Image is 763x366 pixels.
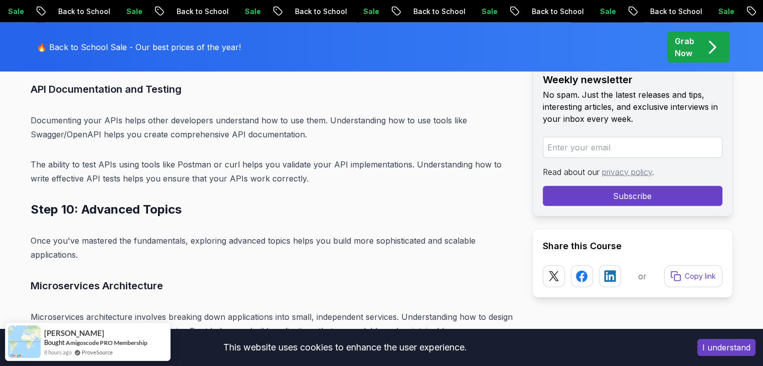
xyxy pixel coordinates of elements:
p: Documenting your APIs helps other developers understand how to use them. Understanding how to use... [31,113,516,141]
button: Accept cookies [697,339,755,356]
p: or [638,270,647,282]
span: [PERSON_NAME] [44,329,104,337]
h3: API Documentation and Testing [31,81,516,97]
p: Sale [456,7,489,17]
p: Sale [575,7,607,17]
input: Enter your email [543,137,722,158]
h2: Step 10: Advanced Topics [31,202,516,218]
p: The ability to test APIs using tools like Postman or curl helps you validate your API implementat... [31,157,516,186]
p: Grab Now [675,35,694,59]
p: Sale [338,7,370,17]
p: Back to School [507,7,575,17]
h3: Microservices Architecture [31,278,516,294]
p: Back to School [33,7,101,17]
span: Bought [44,338,65,346]
img: provesource social proof notification image [8,325,41,358]
p: Back to School [270,7,338,17]
a: ProveSource [82,348,113,356]
p: Once you've mastered the fundamentals, exploring advanced topics helps you build more sophisticat... [31,234,516,262]
p: Back to School [625,7,693,17]
p: Read about our . [543,166,722,178]
button: Subscribe [543,186,722,206]
p: Back to School [388,7,456,17]
a: privacy policy [602,167,652,177]
p: No spam. Just the latest releases and tips, interesting articles, and exclusive interviews in you... [543,89,722,125]
div: This website uses cookies to enhance the user experience. [8,336,682,358]
p: Sale [220,7,252,17]
p: Back to School [151,7,220,17]
p: Sale [101,7,133,17]
button: Copy link [664,265,722,287]
a: Amigoscode PRO Membership [66,338,147,347]
p: Copy link [685,271,716,281]
p: Sale [693,7,725,17]
h2: Share this Course [543,239,722,253]
span: 8 hours ago [44,348,72,356]
p: 🔥 Back to School Sale - Our best prices of the year! [37,41,241,53]
h2: Weekly newsletter [543,73,722,87]
p: Microservices architecture involves breaking down applications into small, independent services. ... [31,310,516,338]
